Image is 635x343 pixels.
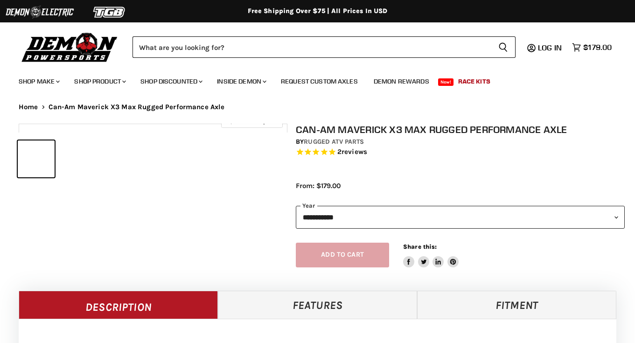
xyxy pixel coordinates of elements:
a: Log in [534,43,567,52]
a: Inside Demon [210,72,272,91]
img: Demon Electric Logo 2 [5,3,75,21]
a: Description [19,291,218,319]
a: Shop Discounted [133,72,208,91]
span: Rated 5.0 out of 5 stars 2 reviews [296,147,625,157]
aside: Share this: [403,243,459,267]
span: $179.00 [583,43,612,52]
span: Click to expand [226,118,278,125]
img: Demon Powersports [19,30,121,63]
a: Features [218,291,417,319]
ul: Main menu [12,68,609,91]
span: reviews [342,147,367,156]
select: year [296,206,625,229]
span: 2 reviews [337,147,367,156]
a: $179.00 [567,41,616,54]
img: TGB Logo 2 [75,3,145,21]
button: IMAGE thumbnail [18,140,55,177]
a: Rugged ATV Parts [304,138,364,146]
h1: Can-Am Maverick X3 Max Rugged Performance Axle [296,124,625,135]
span: From: $179.00 [296,182,341,190]
a: Home [19,103,38,111]
span: Share this: [403,243,437,250]
button: Search [491,36,516,58]
input: Search [133,36,491,58]
a: Request Custom Axles [274,72,365,91]
a: Demon Rewards [367,72,436,91]
span: Can-Am Maverick X3 Max Rugged Performance Axle [49,103,225,111]
form: Product [133,36,516,58]
span: New! [438,78,454,86]
a: Fitment [417,291,616,319]
a: Shop Product [67,72,132,91]
span: Log in [538,43,562,52]
a: Race Kits [451,72,497,91]
div: by [296,137,625,147]
a: Shop Make [12,72,65,91]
